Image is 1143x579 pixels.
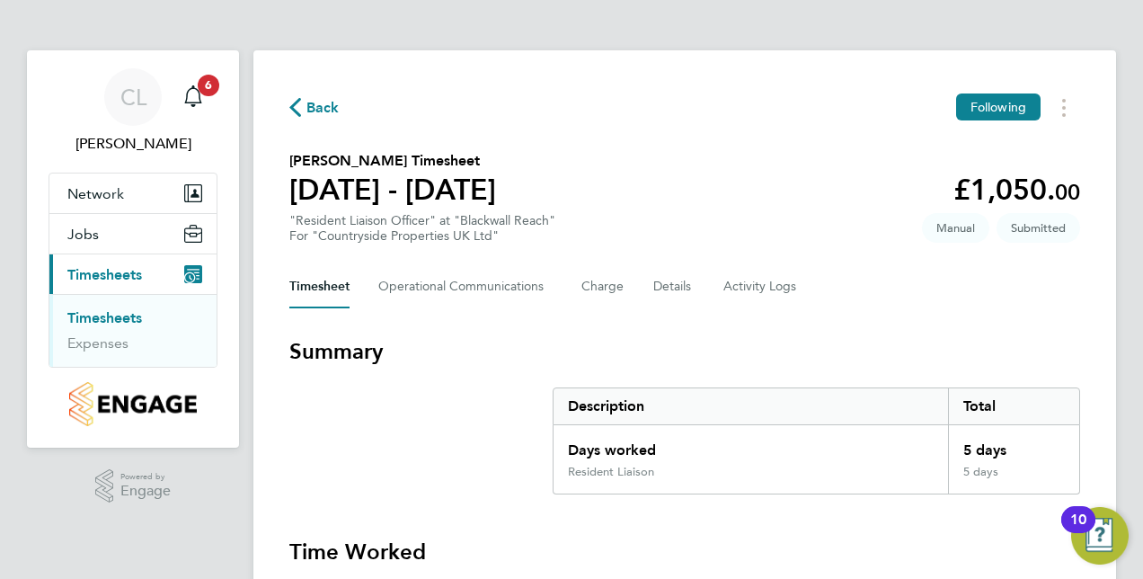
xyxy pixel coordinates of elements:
[49,294,217,367] div: Timesheets
[49,68,217,155] a: CL[PERSON_NAME]
[49,254,217,294] button: Timesheets
[956,94,1041,120] button: Following
[653,265,695,308] button: Details
[568,465,654,479] div: Resident Liaison
[49,174,217,213] button: Network
[289,96,340,119] button: Back
[289,337,1080,366] h3: Summary
[948,425,1079,465] div: 5 days
[27,50,239,448] nav: Main navigation
[922,213,989,243] span: This timesheet was manually created.
[953,173,1080,207] app-decimal: £1,050.
[49,382,217,426] a: Go to home page
[1048,94,1080,121] button: Timesheets Menu
[289,150,496,172] h2: [PERSON_NAME] Timesheet
[1071,507,1129,565] button: Open Resource Center, 10 new notifications
[997,213,1080,243] span: This timesheet is Submitted.
[948,465,1079,494] div: 5 days
[723,265,799,308] button: Activity Logs
[581,265,625,308] button: Charge
[67,185,124,202] span: Network
[554,425,948,465] div: Days worked
[378,265,553,308] button: Operational Communications
[69,382,196,426] img: countryside-properties-logo-retina.png
[175,68,211,126] a: 6
[306,97,340,119] span: Back
[49,133,217,155] span: Courtney Lyons
[948,388,1079,424] div: Total
[289,538,1080,566] h3: Time Worked
[289,213,555,244] div: "Resident Liaison Officer" at "Blackwall Reach"
[49,214,217,254] button: Jobs
[120,85,146,109] span: CL
[289,228,555,244] div: For "Countryside Properties UK Ltd"
[289,172,496,208] h1: [DATE] - [DATE]
[554,388,948,424] div: Description
[970,99,1026,115] span: Following
[1055,179,1080,205] span: 00
[289,265,350,308] button: Timesheet
[67,309,142,326] a: Timesheets
[553,387,1080,494] div: Summary
[1070,520,1086,543] div: 10
[95,469,172,503] a: Powered byEngage
[67,266,142,283] span: Timesheets
[67,334,128,352] a: Expenses
[67,226,99,243] span: Jobs
[120,484,171,499] span: Engage
[198,75,219,96] span: 6
[120,469,171,485] span: Powered by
